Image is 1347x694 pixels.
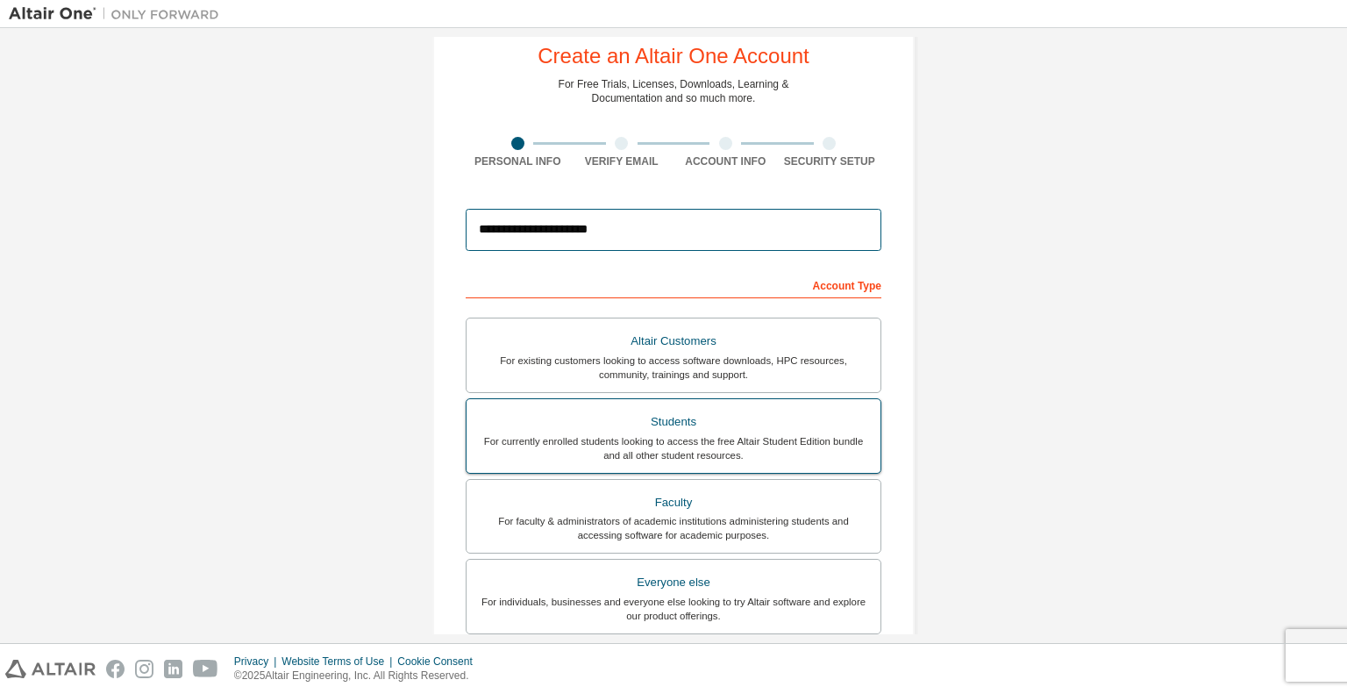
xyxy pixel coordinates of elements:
[193,660,218,678] img: youtube.svg
[106,660,125,678] img: facebook.svg
[477,490,870,515] div: Faculty
[5,660,96,678] img: altair_logo.svg
[477,434,870,462] div: For currently enrolled students looking to access the free Altair Student Edition bundle and all ...
[466,154,570,168] div: Personal Info
[673,154,778,168] div: Account Info
[477,514,870,542] div: For faculty & administrators of academic institutions administering students and accessing softwa...
[477,410,870,434] div: Students
[477,329,870,354] div: Altair Customers
[397,655,482,669] div: Cookie Consent
[477,354,870,382] div: For existing customers looking to access software downloads, HPC resources, community, trainings ...
[282,655,397,669] div: Website Terms of Use
[135,660,153,678] img: instagram.svg
[559,77,789,105] div: For Free Trials, Licenses, Downloads, Learning & Documentation and so much more.
[538,46,809,67] div: Create an Altair One Account
[164,660,182,678] img: linkedin.svg
[477,595,870,623] div: For individuals, businesses and everyone else looking to try Altair software and explore our prod...
[477,570,870,595] div: Everyone else
[570,154,674,168] div: Verify Email
[9,5,228,23] img: Altair One
[234,669,483,683] p: © 2025 Altair Engineering, Inc. All Rights Reserved.
[466,270,881,298] div: Account Type
[778,154,882,168] div: Security Setup
[234,655,282,669] div: Privacy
